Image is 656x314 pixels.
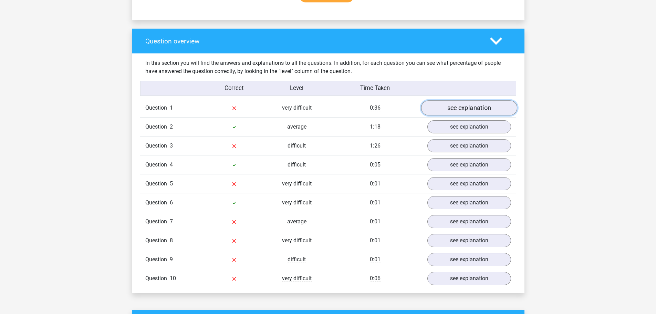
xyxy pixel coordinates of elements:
div: Correct [203,84,265,93]
span: 0:01 [370,199,381,206]
span: 6 [170,199,173,206]
span: 1:26 [370,142,381,149]
div: Level [265,84,328,93]
span: 0:05 [370,161,381,168]
span: 8 [170,237,173,244]
span: 10 [170,275,176,282]
span: average [287,218,306,225]
span: Question [145,123,170,131]
span: 0:01 [370,218,381,225]
a: see explanation [427,139,511,152]
span: 9 [170,256,173,263]
span: 3 [170,142,173,149]
span: Question [145,180,170,188]
h4: Question overview [145,37,480,45]
span: 4 [170,161,173,168]
span: 1 [170,104,173,111]
div: In this section you will find the answers and explanations to all the questions. In addition, for... [140,59,516,75]
a: see explanation [421,101,517,116]
span: 0:01 [370,256,381,263]
span: difficult [288,161,306,168]
span: Question [145,104,170,112]
a: see explanation [427,158,511,171]
span: difficult [288,256,306,263]
span: 0:06 [370,275,381,282]
span: Question [145,161,170,169]
span: very difficult [282,199,312,206]
span: Question [145,236,170,245]
a: see explanation [427,272,511,285]
a: see explanation [427,215,511,228]
span: average [287,123,306,130]
span: Question [145,255,170,264]
a: see explanation [427,177,511,190]
span: very difficult [282,275,312,282]
span: 0:01 [370,180,381,187]
span: very difficult [282,180,312,187]
span: very difficult [282,104,312,111]
a: see explanation [427,253,511,266]
span: Question [145,142,170,150]
span: difficult [288,142,306,149]
span: 0:01 [370,237,381,244]
span: 1:18 [370,123,381,130]
a: see explanation [427,196,511,209]
span: 2 [170,123,173,130]
span: Question [145,274,170,283]
span: Question [145,199,170,207]
span: 5 [170,180,173,187]
span: 7 [170,218,173,225]
span: Question [145,217,170,226]
div: Time Taken [328,84,422,93]
span: very difficult [282,237,312,244]
a: see explanation [427,120,511,133]
a: see explanation [427,234,511,247]
span: 0:36 [370,104,381,111]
